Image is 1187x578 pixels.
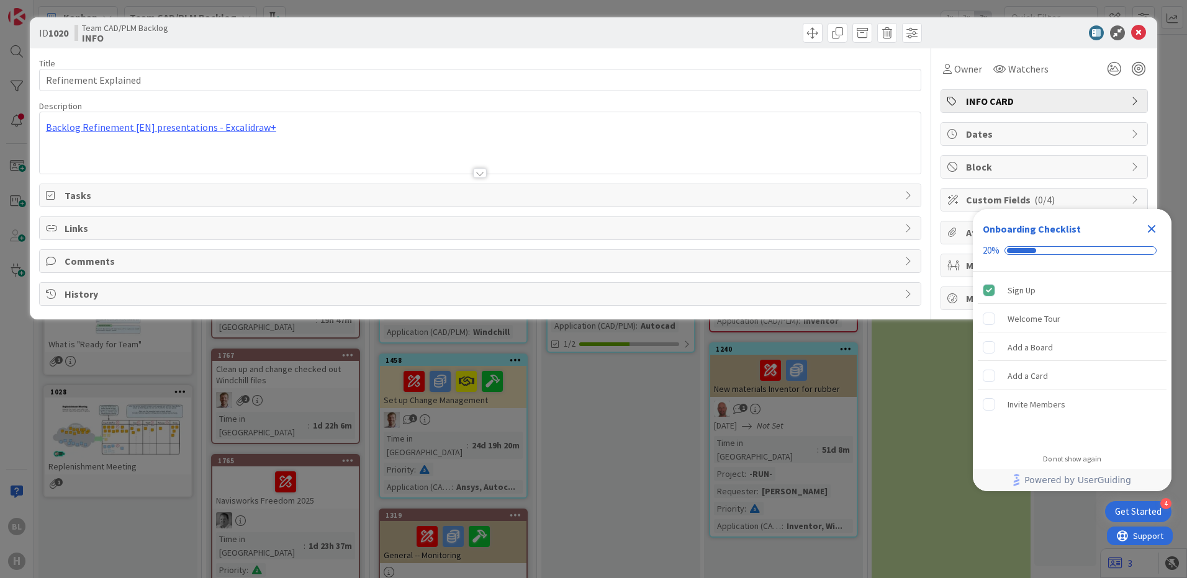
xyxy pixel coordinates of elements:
div: Footer [973,469,1171,491]
span: Powered by UserGuiding [1024,473,1131,487]
span: Dates [966,127,1125,141]
span: Metrics [966,291,1125,306]
a: Backlog Refinement [EN] presentations - Excalidraw+ [46,121,276,133]
span: Block [966,159,1125,174]
span: Tasks [65,188,898,203]
div: Checklist items [973,272,1171,446]
span: ID [39,25,68,40]
label: Title [39,58,55,69]
div: Invite Members [1008,397,1065,412]
div: Add a Board is incomplete. [978,334,1167,361]
div: Do not show again [1043,454,1101,464]
div: Checklist Container [973,209,1171,491]
a: Powered by UserGuiding [979,469,1165,491]
b: 1020 [48,27,68,39]
div: Get Started [1115,505,1162,518]
span: Links [65,221,898,236]
div: Add a Card is incomplete. [978,362,1167,389]
span: Team CAD/PLM Backlog [82,23,168,33]
div: Welcome Tour [1008,311,1060,326]
span: Watchers [1008,61,1049,76]
div: Open Get Started checklist, remaining modules: 4 [1105,501,1171,522]
span: INFO CARD [966,94,1125,109]
div: Welcome Tour is incomplete. [978,305,1167,332]
b: INFO [82,33,168,43]
div: Add a Card [1008,368,1048,383]
div: Sign Up [1008,283,1036,298]
div: 4 [1160,498,1171,509]
span: History [65,287,898,301]
div: Invite Members is incomplete. [978,391,1167,418]
div: 20% [983,245,1000,256]
span: Mirrors [966,258,1125,273]
div: Close Checklist [1142,219,1162,239]
input: type card name here... [39,69,921,91]
span: Owner [954,61,982,76]
span: Custom Fields [966,192,1125,207]
div: Checklist progress: 20% [983,245,1162,256]
div: Add a Board [1008,340,1053,355]
span: Comments [65,254,898,269]
div: Onboarding Checklist [983,221,1081,236]
span: Attachments [966,225,1125,240]
span: Support [26,2,56,17]
span: ( 0/4 ) [1034,193,1055,206]
span: Description [39,100,82,112]
div: Sign Up is complete. [978,277,1167,304]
